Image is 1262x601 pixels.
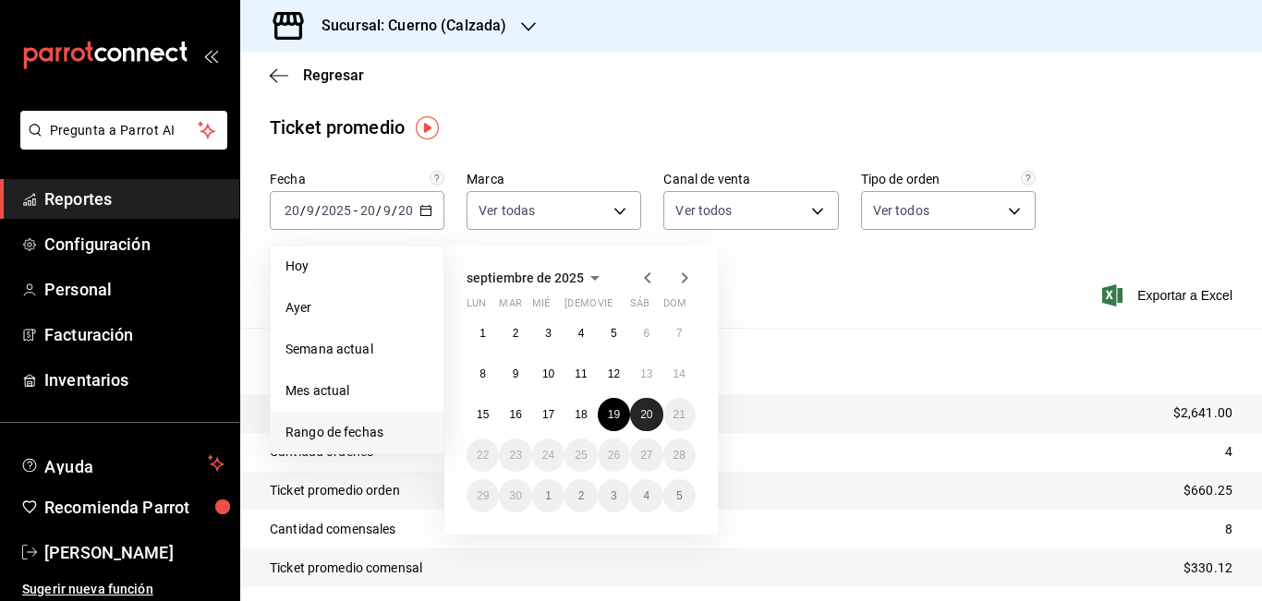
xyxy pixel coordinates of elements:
button: 27 de septiembre de 2025 [630,439,662,472]
abbr: viernes [598,297,613,317]
span: Ayer [285,298,429,318]
button: 18 de septiembre de 2025 [564,398,597,431]
h3: Sucursal: Cuerno (Calzada) [307,15,506,37]
span: septiembre de 2025 [467,270,584,285]
button: 30 de septiembre de 2025 [499,479,531,512]
abbr: 2 de septiembre de 2025 [513,327,519,340]
input: ---- [397,203,429,218]
abbr: 10 de septiembre de 2025 [542,367,554,380]
abbr: 6 de septiembre de 2025 [643,327,649,340]
abbr: 2 de octubre de 2025 [578,489,585,502]
p: $330.12 [1183,559,1232,578]
abbr: 21 de septiembre de 2025 [673,408,686,421]
button: 3 de septiembre de 2025 [532,317,564,350]
p: Ticket promedio comensal [270,559,422,578]
button: septiembre de 2025 [467,267,606,289]
button: 2 de octubre de 2025 [564,479,597,512]
abbr: 3 de octubre de 2025 [611,489,617,502]
abbr: 18 de septiembre de 2025 [575,408,587,421]
abbr: 25 de septiembre de 2025 [575,449,587,462]
button: 10 de septiembre de 2025 [532,357,564,391]
button: 8 de septiembre de 2025 [467,357,499,391]
abbr: 30 de septiembre de 2025 [509,489,521,502]
button: Pregunta a Parrot AI [20,111,227,150]
button: 7 de septiembre de 2025 [663,317,696,350]
button: 1 de septiembre de 2025 [467,317,499,350]
abbr: 5 de septiembre de 2025 [611,327,617,340]
abbr: sábado [630,297,649,317]
abbr: 14 de septiembre de 2025 [673,367,686,380]
abbr: 24 de septiembre de 2025 [542,449,554,462]
input: -- [284,203,300,218]
button: 15 de septiembre de 2025 [467,398,499,431]
span: Personal [44,277,224,302]
button: 22 de septiembre de 2025 [467,439,499,472]
button: 21 de septiembre de 2025 [663,398,696,431]
abbr: 22 de septiembre de 2025 [477,449,489,462]
abbr: 12 de septiembre de 2025 [608,367,620,380]
button: 29 de septiembre de 2025 [467,479,499,512]
button: 13 de septiembre de 2025 [630,357,662,391]
button: open_drawer_menu [203,48,218,63]
p: Ticket promedio orden [270,481,400,500]
label: Marca [467,173,641,186]
button: 5 de octubre de 2025 [663,479,696,512]
span: Configuración [44,232,224,257]
button: 12 de septiembre de 2025 [598,357,630,391]
span: Reportes [44,186,224,211]
button: 5 de septiembre de 2025 [598,317,630,350]
input: -- [382,203,392,218]
span: Recomienda Parrot [44,495,224,520]
abbr: 13 de septiembre de 2025 [640,367,652,380]
button: 25 de septiembre de 2025 [564,439,597,472]
div: Ticket promedio [270,114,405,141]
button: 19 de septiembre de 2025 [598,398,630,431]
button: 23 de septiembre de 2025 [499,439,531,472]
abbr: 19 de septiembre de 2025 [608,408,620,421]
button: 20 de septiembre de 2025 [630,398,662,431]
button: 2 de septiembre de 2025 [499,317,531,350]
abbr: lunes [467,297,486,317]
button: 16 de septiembre de 2025 [499,398,531,431]
abbr: 28 de septiembre de 2025 [673,449,686,462]
input: ---- [321,203,352,218]
input: -- [359,203,376,218]
button: Exportar a Excel [1106,284,1232,307]
button: 17 de septiembre de 2025 [532,398,564,431]
label: Fecha [270,173,444,186]
button: 1 de octubre de 2025 [532,479,564,512]
button: 14 de septiembre de 2025 [663,357,696,391]
abbr: 15 de septiembre de 2025 [477,408,489,421]
p: Cantidad comensales [270,520,396,539]
abbr: 4 de septiembre de 2025 [578,327,585,340]
abbr: 5 de octubre de 2025 [676,489,683,502]
span: Sugerir nueva función [22,580,224,599]
button: Regresar [270,66,364,84]
abbr: martes [499,297,521,317]
abbr: 1 de septiembre de 2025 [479,327,486,340]
svg: Todas las órdenes contabilizan 1 comensal a excepción de órdenes de mesa con comensales obligator... [1021,171,1036,186]
span: Rango de fechas [285,423,429,442]
svg: Información delimitada a máximo 62 días. [430,171,444,186]
span: Hoy [285,257,429,276]
span: Regresar [303,66,364,84]
abbr: 1 de octubre de 2025 [545,489,552,502]
abbr: 20 de septiembre de 2025 [640,408,652,421]
button: 4 de octubre de 2025 [630,479,662,512]
p: 8 [1225,520,1232,539]
abbr: 29 de septiembre de 2025 [477,489,489,502]
span: / [300,203,306,218]
label: Canal de venta [663,173,838,186]
abbr: miércoles [532,297,550,317]
abbr: 9 de septiembre de 2025 [513,367,519,380]
abbr: 11 de septiembre de 2025 [575,367,587,380]
span: / [376,203,382,218]
abbr: 7 de septiembre de 2025 [676,327,683,340]
button: 4 de septiembre de 2025 [564,317,597,350]
span: Ver todos [675,201,732,220]
span: Ayuda [44,452,200,475]
span: Semana actual [285,340,429,359]
p: $2,641.00 [1173,403,1232,423]
button: 26 de septiembre de 2025 [598,439,630,472]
